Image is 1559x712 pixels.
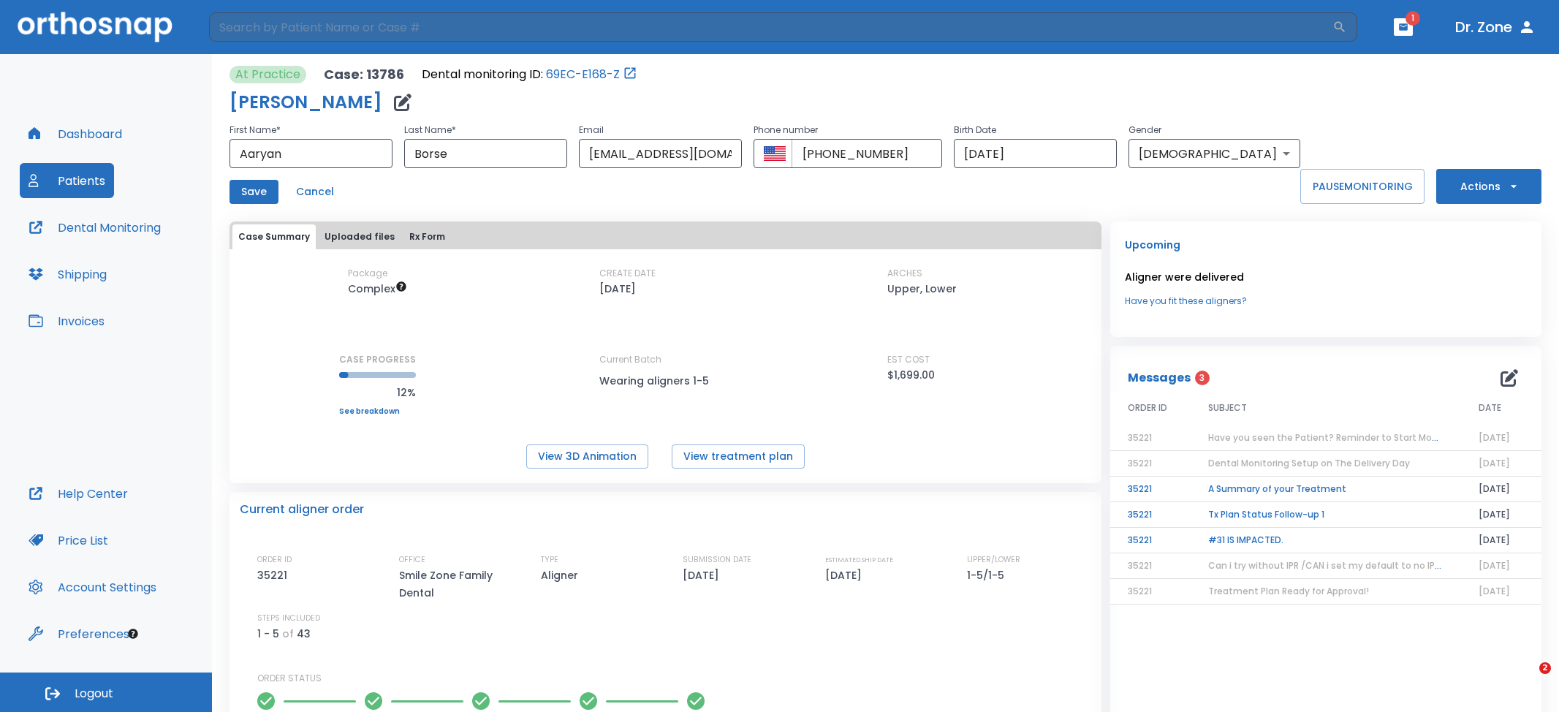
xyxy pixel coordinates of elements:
button: Select country [764,143,786,164]
p: At Practice [235,66,300,83]
button: Preferences [20,616,138,651]
span: 35221 [1128,457,1152,469]
span: DATE [1479,401,1501,414]
button: Dr. Zone [1449,14,1541,40]
p: [DATE] [825,567,867,584]
p: Birth Date [954,121,1117,139]
span: [DATE] [1479,457,1510,469]
p: 35221 [257,567,292,584]
div: Tooltip anchor [126,627,140,640]
td: [DATE] [1461,477,1541,502]
input: Phone number [792,139,942,168]
button: Help Center [20,476,137,511]
p: Current aligner order [240,501,364,518]
p: ESTIMATED SHIP DATE [825,553,893,567]
p: 1 - 5 [257,625,279,643]
span: Treatment Plan Ready for Approval! [1208,585,1369,597]
a: 69EC-E168-Z [546,66,620,83]
button: Uploaded files [319,224,401,249]
span: 1 [1406,11,1420,26]
img: Orthosnap [18,12,172,42]
p: ARCHES [887,267,922,280]
span: Have you seen the Patient? Reminder to Start Monitoring [1208,431,1467,444]
p: Upcoming [1125,236,1527,254]
a: Invoices [20,303,113,338]
p: 43 [297,625,311,643]
td: Tx Plan Status Follow-up 1 [1191,502,1461,528]
p: Wearing aligners 1-5 [599,372,731,390]
span: [DATE] [1479,559,1510,572]
p: $1,699.00 [887,366,935,384]
span: 2 [1539,662,1551,674]
td: #31 IS IMPACTED. [1191,528,1461,553]
p: Last Name * [404,121,567,139]
p: CASE PROGRESS [339,353,416,366]
span: Can i try without IPR /CAN i set my default to no IPR ON TEEN CASES [1208,559,1508,572]
a: See breakdown [339,407,416,416]
button: Case Summary [232,224,316,249]
td: 35221 [1110,528,1191,553]
button: Shipping [20,257,115,292]
p: OFFICE [399,553,425,567]
button: Patients [20,163,114,198]
span: Up to 50 Steps (100 aligners) [348,281,407,296]
p: EST COST [887,353,930,366]
button: Price List [20,523,117,558]
p: Case: 13786 [324,66,404,83]
p: ORDER STATUS [257,672,1091,685]
p: 12% [339,384,416,401]
input: Choose date, selected date is Jan 18, 2011 [954,139,1117,168]
p: Current Batch [599,353,731,366]
span: SUBJECT [1208,401,1247,414]
p: [DATE] [599,280,636,298]
span: [DATE] [1479,431,1510,444]
p: Gender [1129,121,1300,139]
span: [DATE] [1479,585,1510,597]
h1: [PERSON_NAME] [230,94,382,111]
span: 35221 [1128,559,1152,572]
div: [DEMOGRAPHIC_DATA] [1129,139,1300,168]
a: Have you fit these aligners? [1125,295,1527,308]
a: Dashboard [20,116,131,151]
td: A Summary of your Treatment [1191,477,1461,502]
span: Logout [75,686,113,702]
p: Package [348,267,387,280]
p: Smile Zone Family Dental [399,567,523,602]
button: Rx Form [403,224,451,249]
span: 3 [1195,371,1210,385]
p: CREATE DATE [599,267,656,280]
span: ORDER ID [1128,401,1167,414]
p: of [282,625,294,643]
p: Dental monitoring ID: [422,66,543,83]
p: First Name * [230,121,392,139]
td: [DATE] [1461,528,1541,553]
input: Last Name [404,139,567,168]
p: STEPS INCLUDED [257,612,320,625]
p: Phone number [754,121,942,139]
td: 35221 [1110,502,1191,528]
p: Email [579,121,742,139]
td: 35221 [1110,477,1191,502]
input: Search by Patient Name or Case # [209,12,1332,42]
input: Email [579,139,742,168]
button: PAUSEMONITORING [1300,169,1425,204]
p: SUBMISSION DATE [683,553,751,567]
p: UPPER/LOWER [967,553,1020,567]
p: Aligner [541,567,583,584]
button: View 3D Animation [526,444,648,469]
p: 1-5/1-5 [967,567,1009,584]
button: Account Settings [20,569,165,605]
p: ORDER ID [257,553,292,567]
input: First Name [230,139,392,168]
td: [DATE] [1461,502,1541,528]
button: Dental Monitoring [20,210,170,245]
p: TYPE [541,553,558,567]
span: 35221 [1128,585,1152,597]
div: tabs [232,224,1099,249]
